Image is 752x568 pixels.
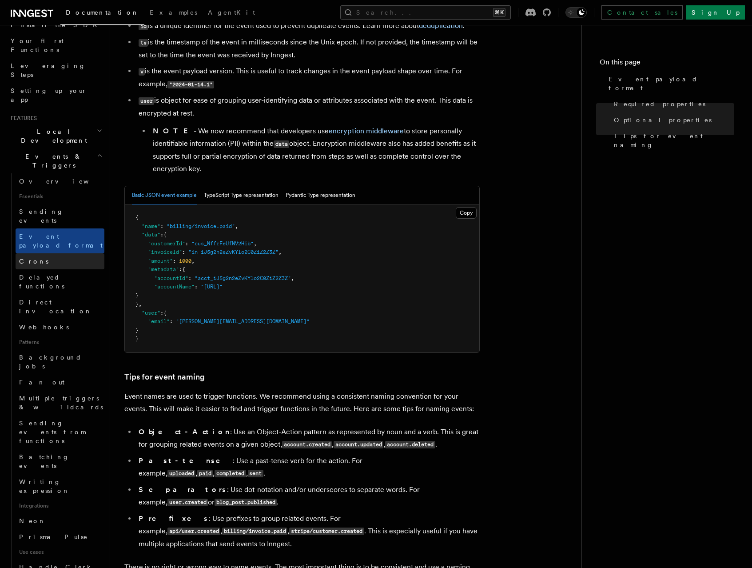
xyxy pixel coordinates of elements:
[16,204,104,228] a: Sending events
[419,21,463,30] a: deduplication
[16,545,104,559] span: Use cases
[614,100,705,108] span: Required properties
[16,415,104,449] a: Sending events from functions
[195,284,198,290] span: :
[185,240,188,247] span: :
[160,232,163,238] span: :
[19,208,64,224] span: Sending events
[173,258,176,264] span: :
[136,36,480,61] li: is the timestamp of the event in milliseconds since the Unix epoch. If not provided, the timestam...
[19,258,48,265] span: Crons
[135,292,139,299] span: }
[11,62,86,78] span: Leveraging Steps
[16,513,104,529] a: Neon
[142,232,160,238] span: "data"
[19,395,103,411] span: Multiple triggers & wildcards
[139,97,154,105] code: user
[136,484,480,509] li: : Use dot-notation and/or underscores to separate words. For example, or .
[7,152,97,170] span: Events & Triggers
[19,178,111,185] span: Overview
[139,485,227,494] strong: Separators
[142,310,160,316] span: "user"
[135,327,139,333] span: }
[235,223,238,229] span: ,
[179,266,182,272] span: :
[7,83,104,108] a: Setting up your app
[274,140,289,148] code: data
[60,3,144,25] a: Documentation
[139,514,209,523] strong: Prefixes
[7,58,104,83] a: Leveraging Steps
[16,228,104,253] a: Event payload format
[208,9,255,16] span: AgentKit
[179,258,191,264] span: 1000
[160,310,163,316] span: :
[167,470,195,477] code: uploaded
[7,124,104,148] button: Local Development
[11,87,87,103] span: Setting up your app
[19,478,70,494] span: Writing expression
[19,379,64,386] span: Fan out
[139,428,230,436] strong: Object-Action
[191,258,195,264] span: ,
[19,299,92,315] span: Direct invocation
[203,3,260,24] a: AgentKit
[282,441,332,448] code: account.created
[163,232,167,238] span: {
[170,318,173,324] span: :
[19,324,69,331] span: Webhooks
[16,319,104,335] a: Webhooks
[19,517,46,524] span: Neon
[248,470,263,477] code: sent
[215,470,246,477] code: completed
[254,240,257,247] span: ,
[19,420,85,444] span: Sending events from functions
[614,116,712,124] span: Optional properties
[16,173,104,189] a: Overview
[136,426,480,451] li: : Use an Object-Action pattern as represented by noun and a verb. This is great for grouping rela...
[148,318,170,324] span: "email"
[124,371,205,383] a: Tips for event naming
[136,455,480,480] li: : Use a past-tense verb for the action. For example, , , , .
[139,68,145,76] code: v
[7,17,104,33] a: Install the SDK
[7,115,37,122] span: Features
[139,301,142,307] span: ,
[136,94,480,175] li: is object for ease of grouping user-identifying data or attributes associated with the event. Thi...
[19,533,88,540] span: Prisma Pulse
[148,258,173,264] span: "amount"
[132,186,197,204] button: Basic JSON event example
[19,354,82,370] span: Background jobs
[153,127,194,135] strong: NOTE
[16,374,104,390] a: Fan out
[16,335,104,349] span: Patterns
[19,453,69,469] span: Batching events
[7,127,97,145] span: Local Development
[167,223,235,229] span: "billing/invoice.paid"
[163,310,167,316] span: {
[222,528,287,535] code: billing/invoice.paid
[182,266,185,272] span: {
[188,275,191,281] span: :
[600,57,734,71] h4: On this page
[135,214,139,220] span: {
[340,5,511,20] button: Search...⌘K
[150,125,480,175] li: - We now recommend that developers use to store personally identifiable information (PII) within ...
[7,148,104,173] button: Events & Triggers
[289,528,364,535] code: stripe/customer.created
[329,127,404,135] a: encryption middleware
[610,128,734,153] a: Tips for event naming
[148,240,185,247] span: "customerId"
[279,249,282,255] span: ,
[154,284,195,290] span: "accountName"
[565,7,587,18] button: Toggle dark mode
[16,269,104,294] a: Delayed functions
[167,81,214,88] code: "2024-01-14.1"
[16,349,104,374] a: Background jobs
[182,249,185,255] span: :
[66,9,139,16] span: Documentation
[135,336,139,342] span: }
[144,3,203,24] a: Examples
[19,233,103,249] span: Event payload format
[215,499,277,506] code: blog_post.published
